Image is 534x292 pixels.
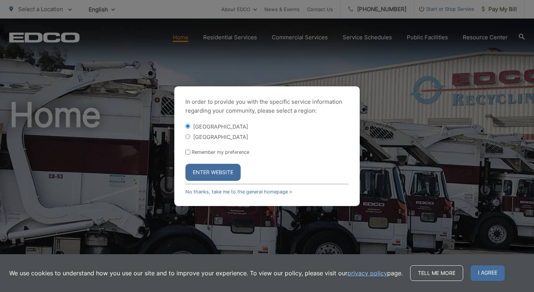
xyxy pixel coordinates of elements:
[347,269,387,278] a: privacy policy
[192,149,249,155] label: Remember my preference
[185,189,292,195] a: No thanks, take me to the general homepage >
[185,97,349,115] p: In order to provide you with the specific service information regarding your community, please se...
[410,265,463,281] a: Tell me more
[9,269,403,278] p: We use cookies to understand how you use our site and to improve your experience. To view our pol...
[471,265,505,281] span: I agree
[185,164,241,181] button: Enter Website
[193,134,248,140] label: [GEOGRAPHIC_DATA]
[193,123,248,130] label: [GEOGRAPHIC_DATA]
